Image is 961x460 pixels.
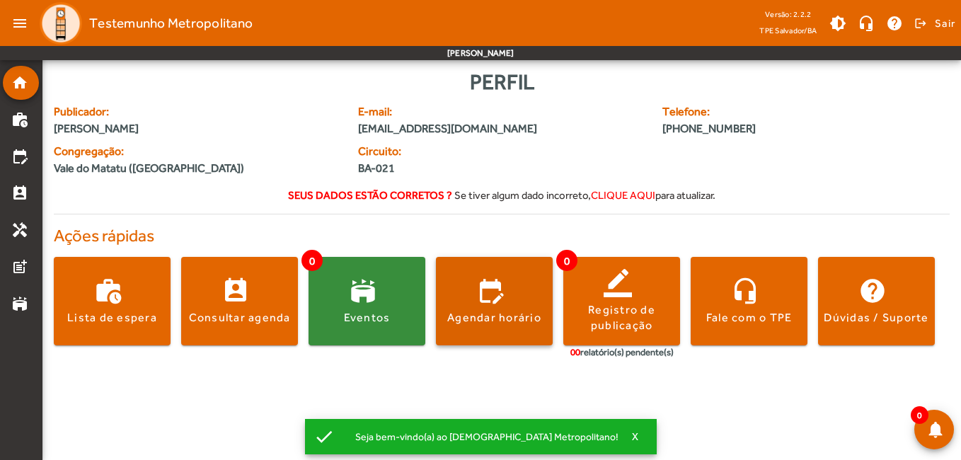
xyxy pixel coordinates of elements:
[662,103,874,120] span: Telefone:
[54,120,341,137] span: [PERSON_NAME]
[54,66,950,98] div: Perfil
[344,310,391,326] div: Eventos
[358,160,493,177] span: BA-021
[358,143,493,160] span: Circuito:
[344,427,618,447] div: Seja bem-vindo(a) ao [DEMOGRAPHIC_DATA] Metropolitano!
[11,74,28,91] mat-icon: home
[6,9,34,38] mat-icon: menu
[662,120,874,137] span: [PHONE_NUMBER]
[563,257,680,345] button: Registro de publicação
[706,310,793,326] div: Fale com o TPE
[40,2,82,45] img: Logo TPE
[89,12,253,35] span: Testemunho Metropolitano
[824,310,928,326] div: Dúvidas / Suporte
[570,345,674,360] div: relatório(s) pendente(s)
[288,189,452,201] strong: Seus dados estão corretos ?
[632,430,639,443] span: X
[591,189,655,201] span: clique aqui
[11,148,28,165] mat-icon: edit_calendar
[818,257,935,345] button: Dúvidas / Suporte
[11,295,28,312] mat-icon: stadium
[759,6,817,23] div: Versão: 2.2.2
[313,426,335,447] mat-icon: check
[935,12,955,35] span: Sair
[358,120,645,137] span: [EMAIL_ADDRESS][DOMAIN_NAME]
[54,103,341,120] span: Publicador:
[618,430,654,443] button: X
[11,258,28,275] mat-icon: post_add
[301,250,323,271] span: 0
[54,226,950,246] h4: Ações rápidas
[447,310,541,326] div: Agendar horário
[67,310,157,326] div: Lista de espera
[691,257,807,345] button: Fale com o TPE
[563,302,680,334] div: Registro de publicação
[189,310,291,326] div: Consultar agenda
[11,222,28,238] mat-icon: handyman
[11,111,28,128] mat-icon: work_history
[759,23,817,38] span: TPE Salvador/BA
[54,160,244,177] span: Vale do Matatu ([GEOGRAPHIC_DATA])
[54,143,341,160] span: Congregação:
[358,103,645,120] span: E-mail:
[911,406,928,424] span: 0
[181,257,298,345] button: Consultar agenda
[309,257,425,345] button: Eventos
[570,347,580,357] span: 00
[34,2,253,45] a: Testemunho Metropolitano
[11,185,28,202] mat-icon: perm_contact_calendar
[436,257,553,345] button: Agendar horário
[54,257,171,345] button: Lista de espera
[556,250,577,271] span: 0
[454,189,715,201] span: Se tiver algum dado incorreto, para atualizar.
[912,13,955,34] button: Sair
